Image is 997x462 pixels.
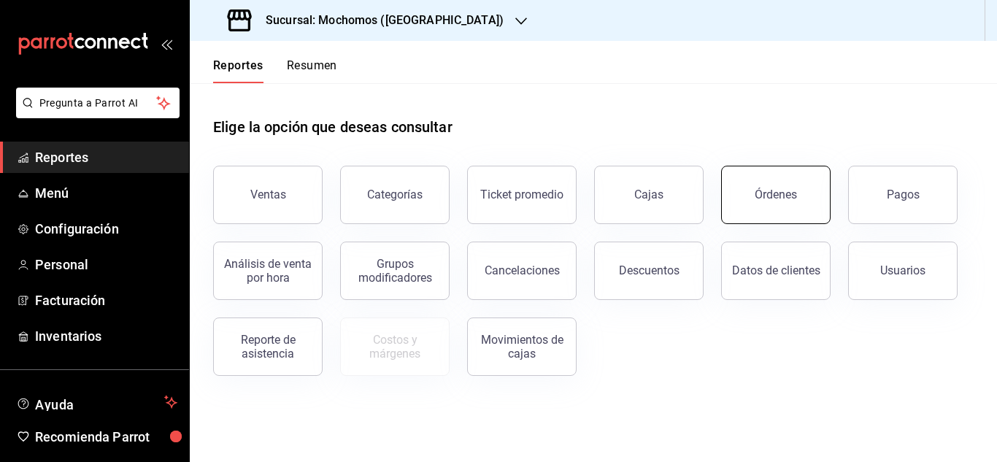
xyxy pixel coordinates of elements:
div: Movimientos de cajas [477,333,567,361]
div: Reporte de asistencia [223,333,313,361]
div: Ventas [250,188,286,201]
div: Categorías [367,188,423,201]
button: Pregunta a Parrot AI [16,88,180,118]
h3: Sucursal: Mochomos ([GEOGRAPHIC_DATA]) [254,12,504,29]
button: Reportes [213,58,263,83]
span: Menú [35,183,177,203]
span: Personal [35,255,177,274]
button: Ticket promedio [467,166,577,224]
div: Descuentos [619,263,680,277]
button: Contrata inventarios para ver este reporte [340,317,450,376]
button: Movimientos de cajas [467,317,577,376]
div: Datos de clientes [732,263,820,277]
button: Datos de clientes [721,242,831,300]
span: Pregunta a Parrot AI [39,96,157,111]
button: Pagos [848,166,958,224]
button: Cajas [594,166,704,224]
button: Usuarios [848,242,958,300]
button: open_drawer_menu [161,38,172,50]
h1: Elige la opción que deseas consultar [213,116,453,138]
div: navigation tabs [213,58,337,83]
span: Reportes [35,147,177,167]
div: Cajas [634,188,663,201]
span: Facturación [35,290,177,310]
button: Reporte de asistencia [213,317,323,376]
span: Ayuda [35,393,158,411]
div: Pagos [887,188,920,201]
button: Resumen [287,58,337,83]
span: Recomienda Parrot [35,427,177,447]
div: Grupos modificadores [350,257,440,285]
div: Usuarios [880,263,925,277]
button: Ventas [213,166,323,224]
div: Órdenes [755,188,797,201]
button: Grupos modificadores [340,242,450,300]
a: Pregunta a Parrot AI [10,106,180,121]
button: Categorías [340,166,450,224]
div: Cancelaciones [485,263,560,277]
span: Inventarios [35,326,177,346]
div: Ticket promedio [480,188,563,201]
div: Análisis de venta por hora [223,257,313,285]
div: Costos y márgenes [350,333,440,361]
button: Descuentos [594,242,704,300]
button: Análisis de venta por hora [213,242,323,300]
button: Órdenes [721,166,831,224]
button: Cancelaciones [467,242,577,300]
span: Configuración [35,219,177,239]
